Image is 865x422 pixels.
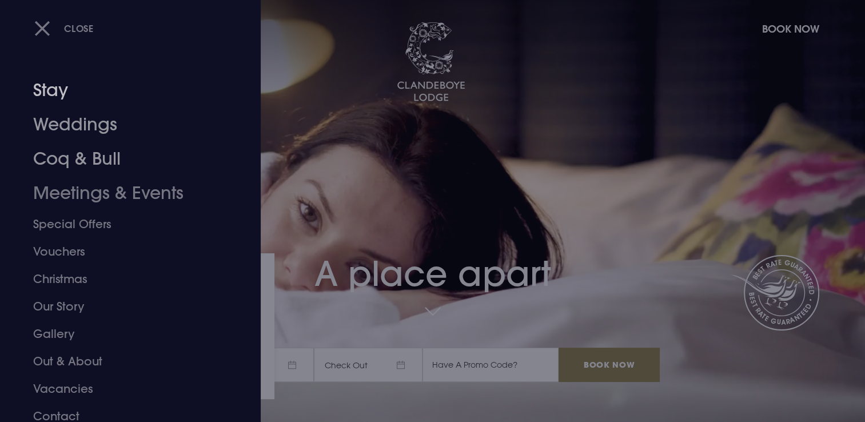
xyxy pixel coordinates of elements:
a: Gallery [33,320,214,348]
a: Weddings [33,108,214,142]
a: Coq & Bull [33,142,214,176]
a: Special Offers [33,210,214,238]
a: Our Story [33,293,214,320]
a: Meetings & Events [33,176,214,210]
a: Out & About [33,348,214,375]
a: Stay [33,73,214,108]
a: Vacancies [33,375,214,403]
a: Christmas [33,265,214,293]
button: Close [34,17,94,40]
a: Vouchers [33,238,214,265]
span: Close [64,22,94,34]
